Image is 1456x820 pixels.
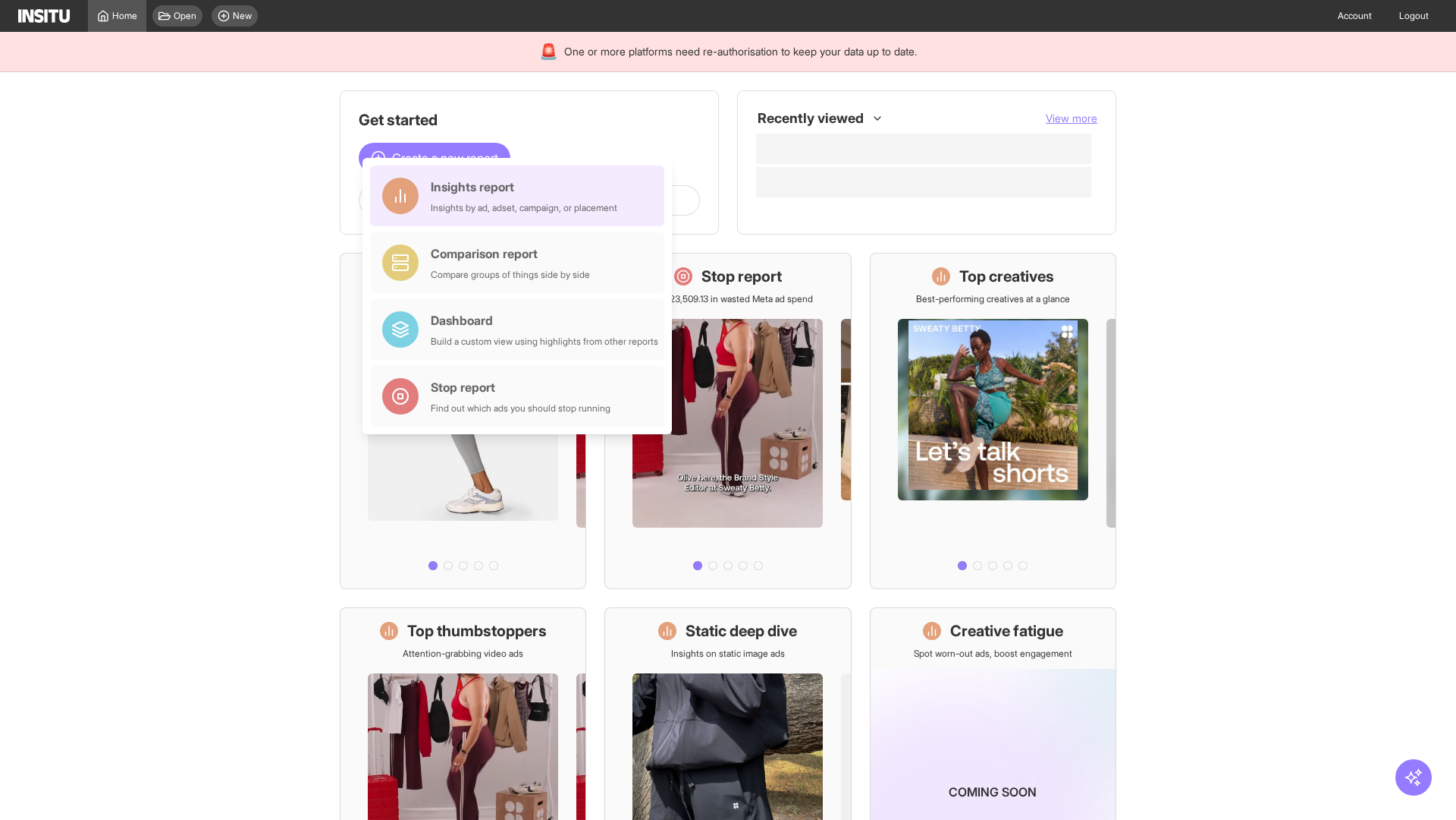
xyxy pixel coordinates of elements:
[431,178,617,196] div: Insights report
[431,311,658,330] div: Dashboard
[431,202,617,214] div: Insights by ad, adset, campaign, or placement
[916,293,1070,305] p: Best-performing creatives at a glance
[870,253,1116,589] a: Top creativesBest-performing creatives at a glance
[604,253,851,589] a: Stop reportSave £23,509.13 in wasted Meta ad spend
[359,109,700,131] h1: Get started
[431,402,610,415] div: Find out which ads you should stop running
[18,9,70,23] img: Logo
[701,266,782,287] h1: Stop report
[959,266,1054,287] h1: Top creatives
[564,44,917,59] span: One or more platforms need re-authorisation to keep your data up to date.
[671,648,785,660] p: Insights on static image ads
[174,10,196,22] span: Open
[539,41,558,62] div: 🚨
[359,143,510,173] button: Create a new report
[642,293,813,305] p: Save £23,509.13 in wasted Meta ad spend
[407,620,547,642] h1: Top thumbstoppers
[431,378,610,396] div: Stop report
[1046,111,1097,126] button: View more
[112,10,137,22] span: Home
[431,244,590,263] div: Comparison report
[392,149,498,167] span: Create a new report
[233,10,252,22] span: New
[431,336,658,348] div: Build a custom view using highlights from other reports
[686,620,797,642] h1: Static deep dive
[340,253,586,589] a: What's live nowSee all active ads instantly
[403,648,523,660] p: Attention-grabbing video ads
[431,269,590,281] div: Compare groups of things side by side
[1046,112,1097,125] span: View more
